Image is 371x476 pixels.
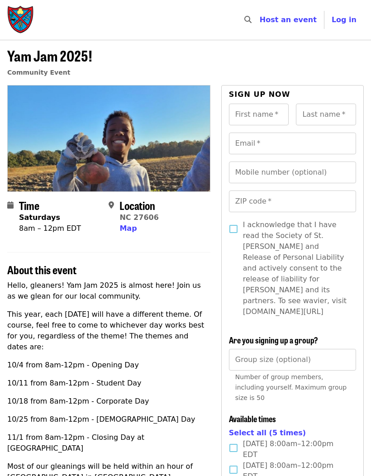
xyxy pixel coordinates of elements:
[296,104,356,125] input: Last name
[243,219,349,317] span: I acknowledge that I have read the Society of St. [PERSON_NAME] and Release of Personal Liability...
[119,213,158,222] a: NC 27606
[229,190,356,212] input: ZIP code
[229,413,276,424] span: Available times
[7,69,70,76] a: Community Event
[8,86,210,191] img: Yam Jam 2025! organized by Society of St. Andrew
[332,15,357,24] span: Log in
[119,197,155,213] span: Location
[229,162,356,183] input: Mobile number (optional)
[257,9,264,31] input: Search
[229,428,306,438] button: Select all (5 times)
[229,133,356,154] input: Email
[7,432,210,454] p: 11/1 from 8am-12pm - Closing Day at [GEOGRAPHIC_DATA]
[19,213,60,222] strong: Saturdays
[229,104,289,125] input: First name
[324,11,364,29] button: Log in
[7,45,92,66] span: Yam Jam 2025!
[7,360,210,371] p: 10/4 from 8am-12pm - Opening Day
[7,396,210,407] p: 10/18 from 8am-12pm - Corporate Day
[229,349,356,371] input: [object Object]
[7,414,210,425] p: 10/25 from 8am-12pm - [DEMOGRAPHIC_DATA] Day
[19,223,81,234] div: 8am – 12pm EDT
[235,373,347,401] span: Number of group members, including yourself. Maximum group size is 50
[7,309,210,352] p: This year, each [DATE] will have a different theme. Of course, feel free to come to whichever day...
[7,201,14,209] i: calendar icon
[7,280,210,302] p: Hello, gleaners! Yam Jam 2025 is almost here! Join us as we glean for our local community.
[244,15,252,24] i: search icon
[109,201,114,209] i: map-marker-alt icon
[119,224,137,233] span: Map
[119,223,137,234] button: Map
[19,197,39,213] span: Time
[7,262,76,277] span: About this event
[229,334,318,346] span: Are you signing up a group?
[7,5,34,34] img: Society of St. Andrew - Home
[7,378,210,389] p: 10/11 from 8am-12pm - Student Day
[229,428,306,437] span: Select all (5 times)
[260,15,317,24] a: Host an event
[229,90,290,99] span: Sign up now
[243,438,349,460] span: [DATE] 8:00am–12:00pm EDT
